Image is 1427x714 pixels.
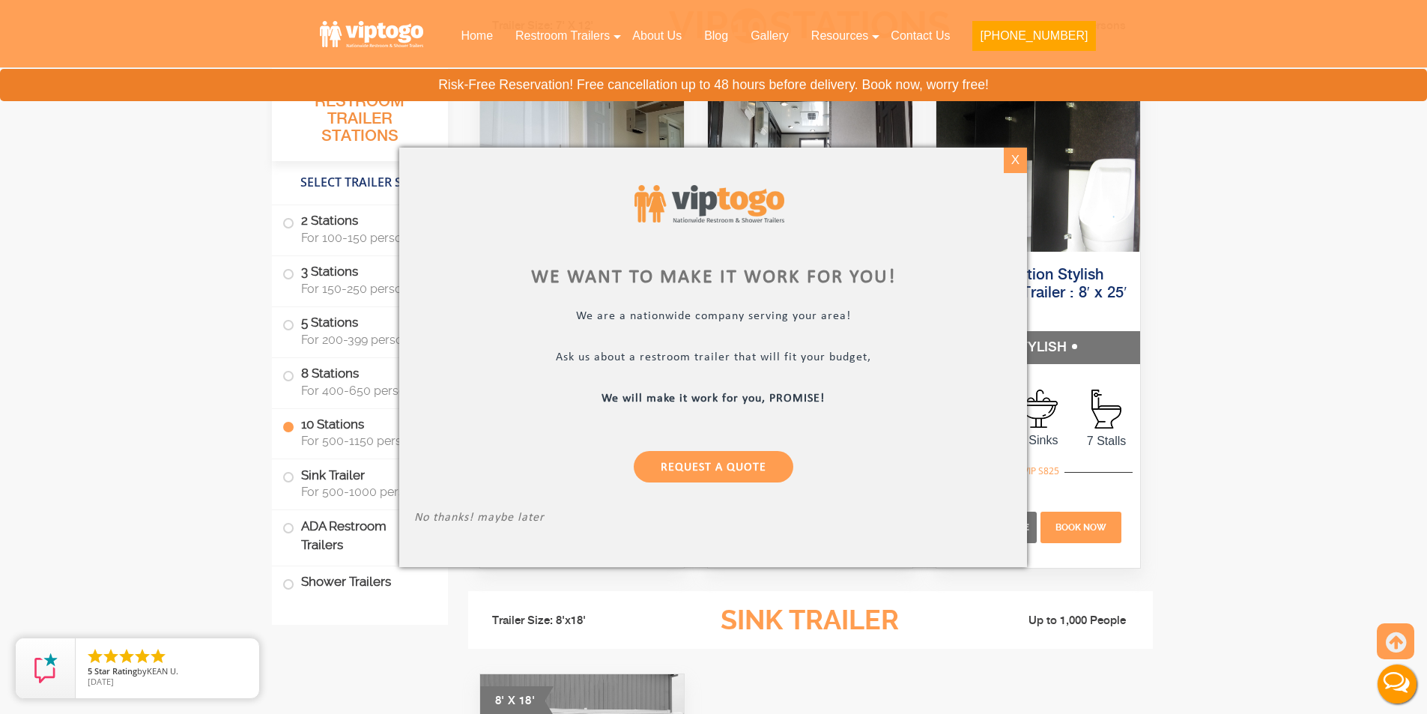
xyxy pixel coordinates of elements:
p: We are a nationwide company serving your area! [414,309,1012,326]
img: viptogo logo [634,185,784,223]
li:  [102,647,120,665]
div: We want to make it work for you! [414,268,1012,286]
img: Review Rating [31,653,61,683]
li:  [149,647,167,665]
p: No thanks! maybe later [414,510,1012,527]
span: [DATE] [88,676,114,687]
b: We will make it work for you, PROMISE! [602,392,825,404]
li:  [118,647,136,665]
button: Live Chat [1367,654,1427,714]
li:  [133,647,151,665]
span: Star Rating [94,665,137,677]
a: Request a Quote [634,450,793,482]
div: X [1004,148,1027,173]
span: KEAN U. [147,665,178,677]
li:  [86,647,104,665]
p: Ask us about a restroom trailer that will fit your budget, [414,350,1012,367]
span: by [88,667,247,677]
span: 5 [88,665,92,677]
